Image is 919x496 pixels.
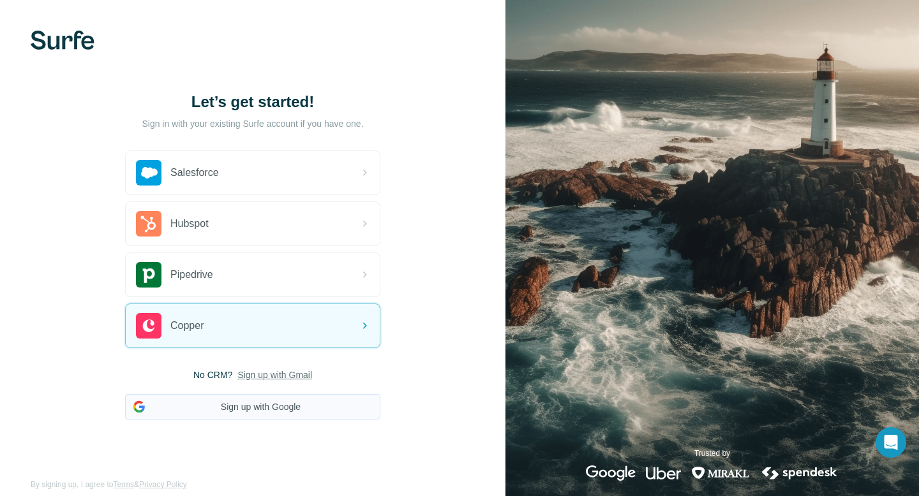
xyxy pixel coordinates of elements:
a: Terms [113,480,134,489]
span: Hubspot [170,216,209,231]
p: Sign in with your existing Surfe account if you have one. [142,117,363,130]
img: Surfe's logo [31,31,94,50]
button: Sign up with Google [125,394,380,419]
p: Trusted by [694,448,730,459]
img: pipedrive's logo [136,262,161,288]
img: copper's logo [136,313,161,339]
img: mirakl's logo [691,465,750,481]
a: Privacy Policy [139,480,187,489]
h1: Let’s get started! [125,92,380,112]
div: Open Intercom Messenger [876,427,906,458]
img: uber's logo [646,465,681,481]
span: Copper [170,318,204,333]
span: By signing up, I agree to & [31,479,187,490]
span: Pipedrive [170,267,213,282]
button: Sign up with Gmail [237,368,312,381]
img: hubspot's logo [136,211,161,237]
span: No CRM? [193,368,232,381]
img: google's logo [586,465,636,481]
span: Salesforce [170,165,219,180]
img: spendesk's logo [760,465,839,481]
img: salesforce's logo [136,160,161,186]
